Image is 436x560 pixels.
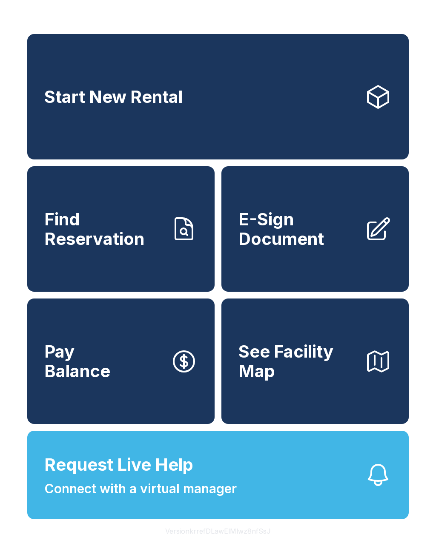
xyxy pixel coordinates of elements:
[44,87,183,107] span: Start New Rental
[27,166,215,292] a: Find Reservation
[158,519,278,543] button: VersionkrrefDLawElMlwz8nfSsJ
[221,166,409,292] a: E-Sign Document
[238,210,358,248] span: E-Sign Document
[221,298,409,424] button: See Facility Map
[44,210,163,248] span: Find Reservation
[27,431,409,519] button: Request Live HelpConnect with a virtual manager
[44,479,237,498] span: Connect with a virtual manager
[44,342,110,381] span: Pay Balance
[27,298,215,424] button: PayBalance
[27,34,409,159] a: Start New Rental
[44,452,193,478] span: Request Live Help
[238,342,358,381] span: See Facility Map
